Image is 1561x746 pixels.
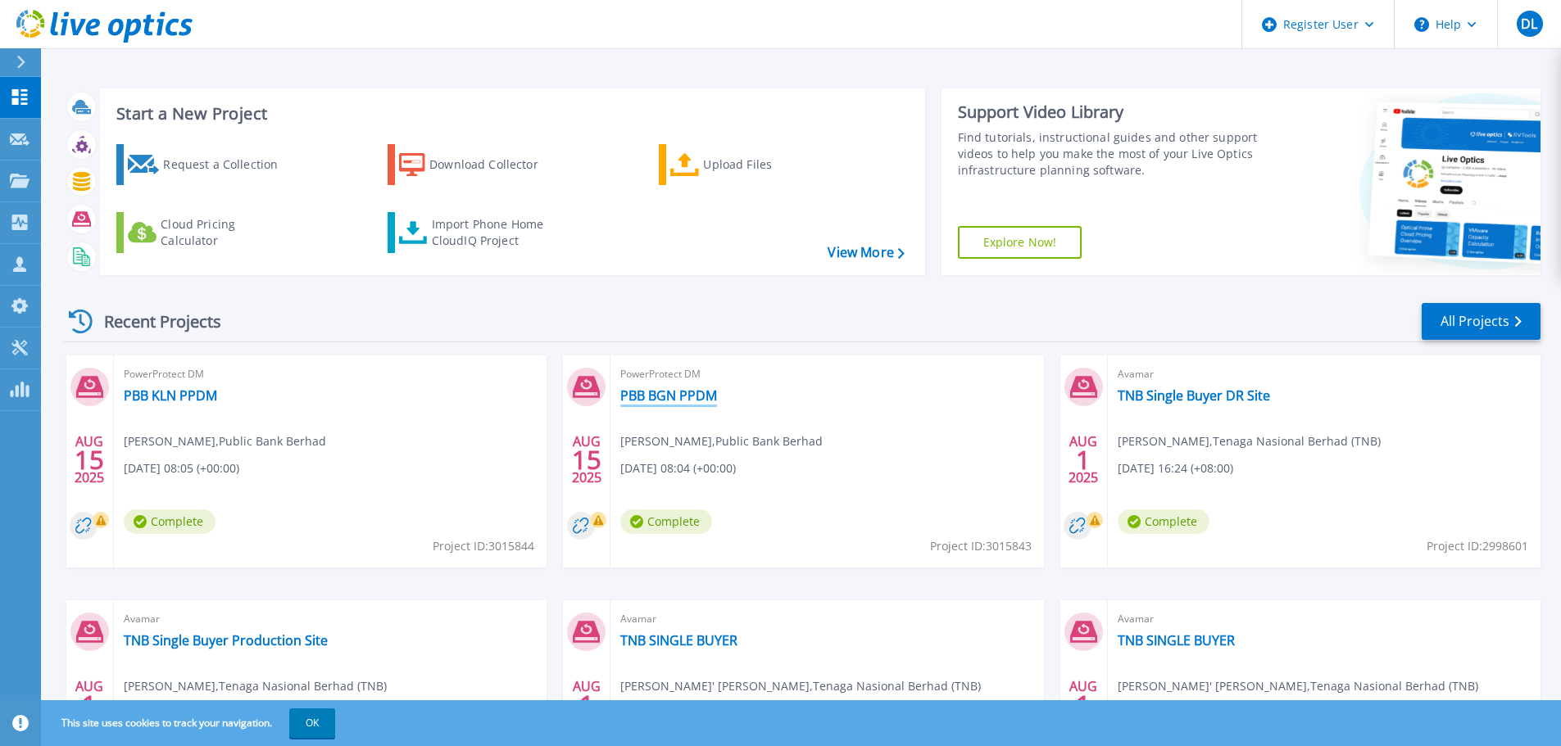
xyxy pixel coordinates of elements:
[620,632,737,649] a: TNB SINGLE BUYER
[958,102,1264,123] div: Support Video Library
[124,509,216,534] span: Complete
[1427,537,1528,555] span: Project ID: 2998601
[620,365,1033,383] span: PowerProtect DM
[1068,430,1099,490] div: AUG 2025
[958,226,1082,259] a: Explore Now!
[620,610,1033,628] span: Avamar
[124,610,537,628] span: Avamar
[1118,509,1209,534] span: Complete
[1521,17,1537,30] span: DL
[620,677,981,695] span: [PERSON_NAME]' [PERSON_NAME] , Tenaga Nasional Berhad (TNB)
[1118,459,1233,477] span: [DATE] 16:24 (+08:00)
[1118,632,1235,649] a: TNB SINGLE BUYER
[432,216,560,249] div: Import Phone Home CloudIQ Project
[1076,698,1091,712] span: 1
[116,144,299,185] a: Request a Collection
[289,708,335,738] button: OK
[1118,677,1478,695] span: [PERSON_NAME]' [PERSON_NAME] , Tenaga Nasional Berhad (TNB)
[572,453,601,467] span: 15
[620,432,823,450] span: [PERSON_NAME] , Public Bank Berhad
[388,144,570,185] a: Download Collector
[1118,610,1531,628] span: Avamar
[45,708,335,738] span: This site uses cookies to track your navigation.
[620,387,717,404] a: PBB BGN PPDM
[703,148,834,181] div: Upload Files
[433,537,534,555] span: Project ID: 3015844
[571,430,602,490] div: AUG 2025
[1422,303,1541,340] a: All Projects
[1068,675,1099,735] div: AUG 2025
[579,698,594,712] span: 1
[74,675,105,735] div: AUG 2025
[124,677,387,695] span: [PERSON_NAME] , Tenaga Nasional Berhad (TNB)
[163,148,294,181] div: Request a Collection
[82,698,97,712] span: 1
[1076,453,1091,467] span: 1
[659,144,842,185] a: Upload Files
[124,387,217,404] a: PBB KLN PPDM
[828,245,904,260] a: View More
[958,129,1264,179] div: Find tutorials, instructional guides and other support videos to help you make the most of your L...
[930,537,1032,555] span: Project ID: 3015843
[1118,432,1381,450] span: [PERSON_NAME] , Tenaga Nasional Berhad (TNB)
[124,632,328,649] a: TNB Single Buyer Production Site
[1118,365,1531,383] span: Avamar
[124,459,239,477] span: [DATE] 08:05 (+00:00)
[124,365,537,383] span: PowerProtect DM
[571,675,602,735] div: AUG 2025
[161,216,292,249] div: Cloud Pricing Calculator
[63,301,243,341] div: Recent Projects
[74,430,105,490] div: AUG 2025
[75,453,104,467] span: 15
[1118,387,1270,404] a: TNB Single Buyer DR Site
[116,212,299,253] a: Cloud Pricing Calculator
[116,105,904,123] h3: Start a New Project
[124,432,326,450] span: [PERSON_NAME] , Public Bank Berhad
[620,509,712,534] span: Complete
[620,459,736,477] span: [DATE] 08:04 (+00:00)
[429,148,560,181] div: Download Collector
